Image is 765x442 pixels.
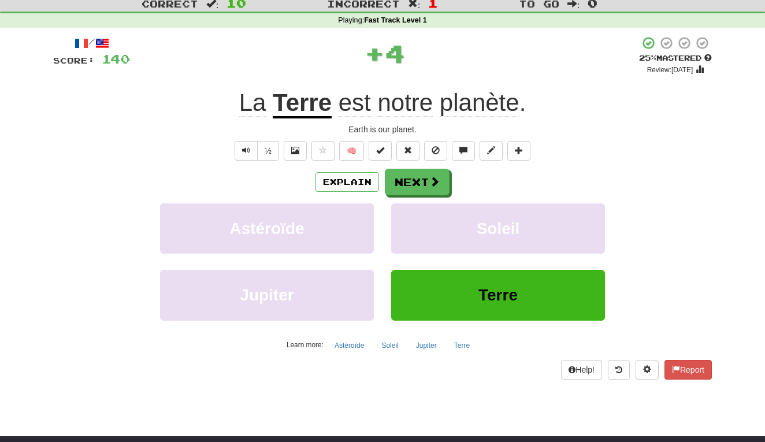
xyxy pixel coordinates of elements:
[410,337,443,354] button: Jupiter
[391,203,605,254] button: Soleil
[424,141,447,161] button: Ignore sentence (alt+i)
[639,53,712,64] div: Mastered
[440,89,519,117] span: planète
[391,270,605,320] button: Terre
[639,53,656,62] span: 25 %
[385,169,450,195] button: Next
[385,39,405,68] span: 4
[561,360,602,380] button: Help!
[232,141,279,161] div: Text-to-speech controls
[235,141,258,161] button: Play sentence audio (ctl+space)
[365,36,385,70] span: +
[284,141,307,161] button: Show image (alt+x)
[311,141,335,161] button: Favorite sentence (alt+f)
[396,141,419,161] button: Reset to 0% Mastered (alt+r)
[160,270,374,320] button: Jupiter
[477,220,520,237] span: Soleil
[375,337,404,354] button: Soleil
[647,66,693,74] small: Review: [DATE]
[53,55,95,65] span: Score:
[452,141,475,161] button: Discuss sentence (alt+u)
[332,89,526,117] span: .
[480,141,503,161] button: Edit sentence (alt+d)
[507,141,530,161] button: Add to collection (alt+a)
[339,89,371,117] span: est
[339,141,364,161] button: 🧠
[328,337,370,354] button: Astéroïde
[229,220,304,237] span: Astéroïde
[377,89,433,117] span: notre
[273,89,332,118] u: Terre
[102,51,130,66] span: 140
[478,286,518,304] span: Terre
[369,141,392,161] button: Set this sentence to 100% Mastered (alt+m)
[53,36,130,50] div: /
[315,172,379,192] button: Explain
[160,203,374,254] button: Astéroïde
[448,337,476,354] button: Terre
[664,360,712,380] button: Report
[364,16,427,24] strong: Fast Track Level 1
[240,286,294,304] span: Jupiter
[239,89,266,117] span: La
[608,360,630,380] button: Round history (alt+y)
[53,124,712,135] div: Earth is our planet.
[287,341,324,349] small: Learn more:
[257,141,279,161] button: ½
